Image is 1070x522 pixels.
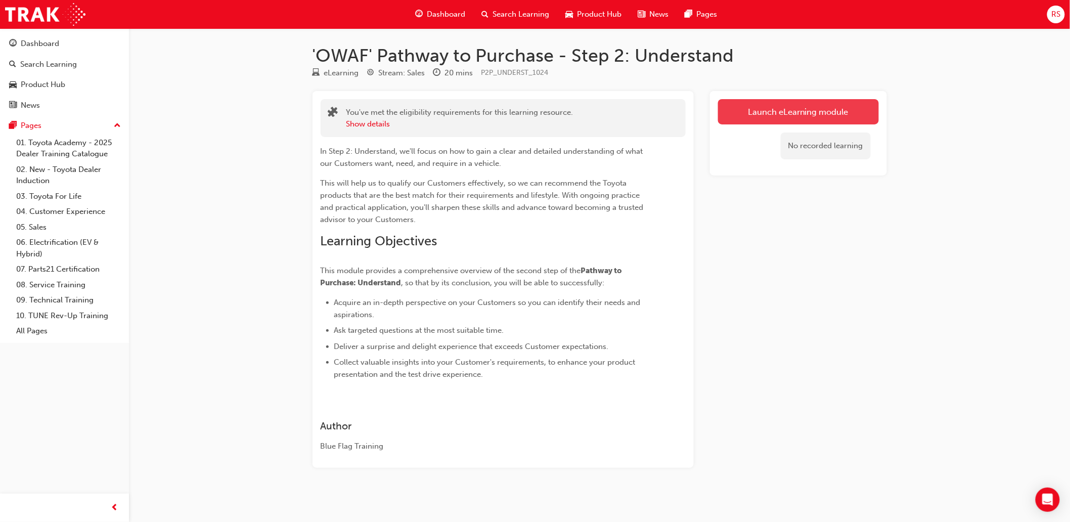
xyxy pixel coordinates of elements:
span: Dashboard [427,9,466,20]
button: Pages [4,116,125,135]
span: search-icon [9,60,16,69]
span: learningResourceType_ELEARNING-icon [313,69,320,78]
a: 05. Sales [12,220,125,235]
span: Product Hub [577,9,622,20]
span: clock-icon [433,69,441,78]
div: Open Intercom Messenger [1036,488,1060,512]
img: Trak [5,3,85,26]
div: Stream: Sales [379,67,425,79]
a: pages-iconPages [677,4,726,25]
a: Search Learning [4,55,125,74]
div: Stream [367,67,425,79]
span: Collect valuable insights into your Customer's requirements, to enhance your product presentation... [334,358,638,379]
a: guage-iconDashboard [408,4,474,25]
a: 02. New - Toyota Dealer Induction [12,162,125,189]
div: Pages [21,120,41,132]
a: car-iconProduct Hub [558,4,630,25]
a: 03. Toyota For Life [12,189,125,204]
span: puzzle-icon [328,108,338,119]
span: This will help us to qualify our Customers effectively, so we can recommend the Toyota products t... [321,179,646,224]
span: RS [1051,9,1060,20]
span: Pathway to Purchase: Understand [321,266,624,287]
div: Type [313,67,359,79]
span: pages-icon [685,8,693,21]
span: prev-icon [111,502,119,514]
h1: 'OWAF' Pathway to Purchase - Step 2: Understand [313,45,887,67]
span: pages-icon [9,121,17,130]
span: This module provides a comprehensive overview of the second step of the [321,266,581,275]
button: DashboardSearch LearningProduct HubNews [4,32,125,116]
span: guage-icon [9,39,17,49]
div: eLearning [324,67,359,79]
span: target-icon [367,69,375,78]
a: 10. TUNE Rev-Up Training [12,308,125,324]
span: Pages [697,9,718,20]
a: 09. Technical Training [12,292,125,308]
a: 08. Service Training [12,277,125,293]
button: RS [1047,6,1065,23]
span: guage-icon [416,8,423,21]
span: search-icon [482,8,489,21]
div: 20 mins [445,67,473,79]
a: Dashboard [4,34,125,53]
a: Product Hub [4,75,125,94]
span: news-icon [9,101,17,110]
a: search-iconSearch Learning [474,4,558,25]
span: News [650,9,669,20]
h3: Author [321,420,649,432]
span: Learning resource code [481,68,549,77]
a: 04. Customer Experience [12,204,125,220]
span: Deliver a surprise and delight experience that exceeds Customer expectations. [334,342,609,351]
div: Product Hub [21,79,65,91]
a: All Pages [12,323,125,339]
div: Blue Flag Training [321,441,649,452]
div: Duration [433,67,473,79]
a: Launch eLearning module [718,99,879,124]
span: Ask targeted questions at the most suitable time. [334,326,504,335]
span: Learning Objectives [321,233,437,249]
span: Acquire an in-depth perspective on your Customers so you can identify their needs and aspirations. [334,298,643,319]
span: car-icon [566,8,573,21]
a: 01. Toyota Academy - 2025 Dealer Training Catalogue [12,135,125,162]
a: News [4,96,125,115]
button: Show details [346,118,390,130]
div: No recorded learning [781,133,871,159]
a: 07. Parts21 Certification [12,262,125,277]
span: In Step 2: Understand, we'll focus on how to gain a clear and detailed understanding of what our ... [321,147,645,168]
div: Search Learning [20,59,77,70]
span: up-icon [114,119,121,133]
div: Dashboard [21,38,59,50]
a: 06. Electrification (EV & Hybrid) [12,235,125,262]
span: Search Learning [493,9,550,20]
span: news-icon [638,8,646,21]
div: News [21,100,40,111]
div: You've met the eligibility requirements for this learning resource. [346,107,573,129]
a: news-iconNews [630,4,677,25]
span: car-icon [9,80,17,90]
span: , so that by its conclusion, you will be able to successfully: [402,278,605,287]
